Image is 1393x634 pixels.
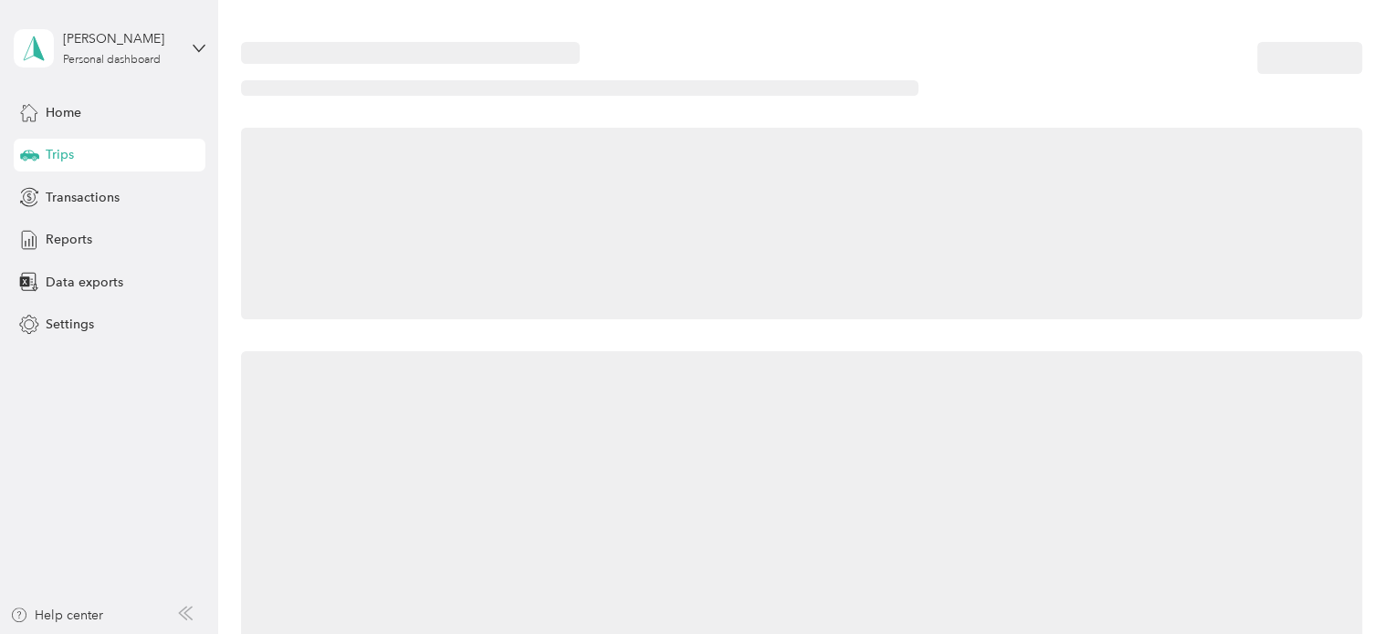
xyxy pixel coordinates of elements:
[10,606,103,625] button: Help center
[46,145,74,164] span: Trips
[46,230,92,249] span: Reports
[46,188,120,207] span: Transactions
[1291,532,1393,634] iframe: Everlance-gr Chat Button Frame
[46,273,123,292] span: Data exports
[46,315,94,334] span: Settings
[63,55,161,66] div: Personal dashboard
[63,29,177,48] div: [PERSON_NAME]
[46,103,81,122] span: Home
